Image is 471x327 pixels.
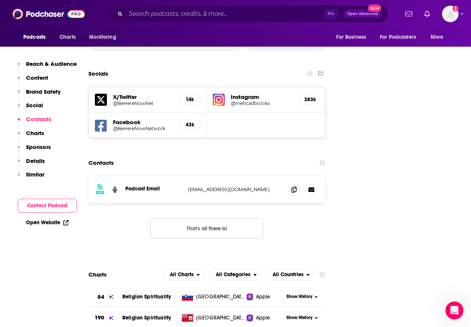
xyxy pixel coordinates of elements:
button: open menu [163,269,205,281]
a: Open Website [26,219,69,226]
span: For Podcasters [380,32,416,43]
img: Podchaser - Follow, Share and Rate Podcasts [12,7,85,21]
a: Show notifications dropdown [421,8,433,20]
iframe: Intercom live chat [445,301,463,319]
button: Open AdvancedNew [344,9,382,18]
button: Contacts [18,116,51,129]
span: Monitoring [89,32,116,43]
button: open menu [331,30,375,44]
a: Religion Spirituality [122,315,171,321]
a: Religion Spirituality [122,294,171,300]
span: Bermuda [196,314,245,322]
h2: Categories [209,269,262,281]
p: [EMAIL_ADDRESS][DOMAIN_NAME] [188,186,282,193]
span: Apple [256,293,270,301]
span: Show History [287,315,312,321]
button: Show History [284,294,320,300]
button: Contact Podcast [18,199,77,213]
h5: 383k [304,96,312,103]
a: @BeHereNowNet [113,100,173,106]
input: Search podcasts, credits, & more... [126,8,324,20]
a: @mehcadbrooks [231,100,291,106]
span: More [431,32,444,43]
button: Nothing here. [150,218,263,239]
button: Content [18,74,48,88]
span: Logged in as ebolden [442,6,459,22]
button: Show profile menu [442,6,459,22]
svg: Add a profile image [453,6,459,12]
p: Details [26,157,45,164]
a: Charts [55,30,80,44]
a: @BeHereNowNetwork [113,126,173,131]
button: Show History [284,315,320,321]
button: Sponsors [18,143,51,157]
p: Reach & Audience [26,60,77,67]
h3: RSS [96,190,104,196]
button: Details [18,157,45,171]
h5: X/Twitter [113,93,173,100]
span: ⌘ K [324,9,338,19]
p: Brand Safety [26,88,61,95]
img: User Profile [442,6,459,22]
h5: 43k [186,122,194,128]
p: Podcast Email [125,186,182,192]
button: open menu [375,30,427,44]
span: Charts [59,32,76,43]
a: [GEOGRAPHIC_DATA] [179,314,247,322]
span: For Business [336,32,366,43]
p: Content [26,74,48,81]
h3: 190 [95,313,104,322]
p: Similar [26,171,44,178]
p: Contacts [26,116,51,123]
p: Sponsors [26,143,51,151]
span: Show History [287,294,312,300]
a: Apple [247,293,284,301]
span: New [368,5,381,12]
img: iconImage [213,94,225,106]
h3: 84 [98,293,104,301]
button: Reach & Audience [18,60,77,74]
a: Show notifications dropdown [402,8,415,20]
span: All Categories [216,272,250,277]
span: Apple [256,314,270,322]
h2: Contacts [88,156,114,170]
span: Open Advanced [347,12,378,16]
span: Podcasts [23,32,46,43]
h5: Instagram [231,93,291,100]
span: Slovenia [196,293,245,301]
h5: Facebook [113,119,173,126]
button: Social [18,102,43,116]
h2: Platforms [163,269,205,281]
button: Brand Safety [18,88,61,102]
span: All Countries [273,272,303,277]
button: open menu [425,30,453,44]
h2: Countries [266,269,315,281]
p: Social [26,102,43,109]
button: Charts [18,129,44,143]
p: Charts [26,129,44,137]
span: All Charts [170,272,194,277]
a: [GEOGRAPHIC_DATA] [179,293,247,301]
button: open menu [84,30,126,44]
h2: Socials [88,67,108,81]
h2: Charts [88,271,107,278]
button: Similar [18,171,44,185]
h5: 14k [186,96,194,103]
button: open menu [266,269,315,281]
button: open menu [18,30,55,44]
a: Apple [247,314,284,322]
div: Search podcasts, credits, & more... [105,5,388,23]
a: 84 [88,287,122,307]
button: open menu [209,269,262,281]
